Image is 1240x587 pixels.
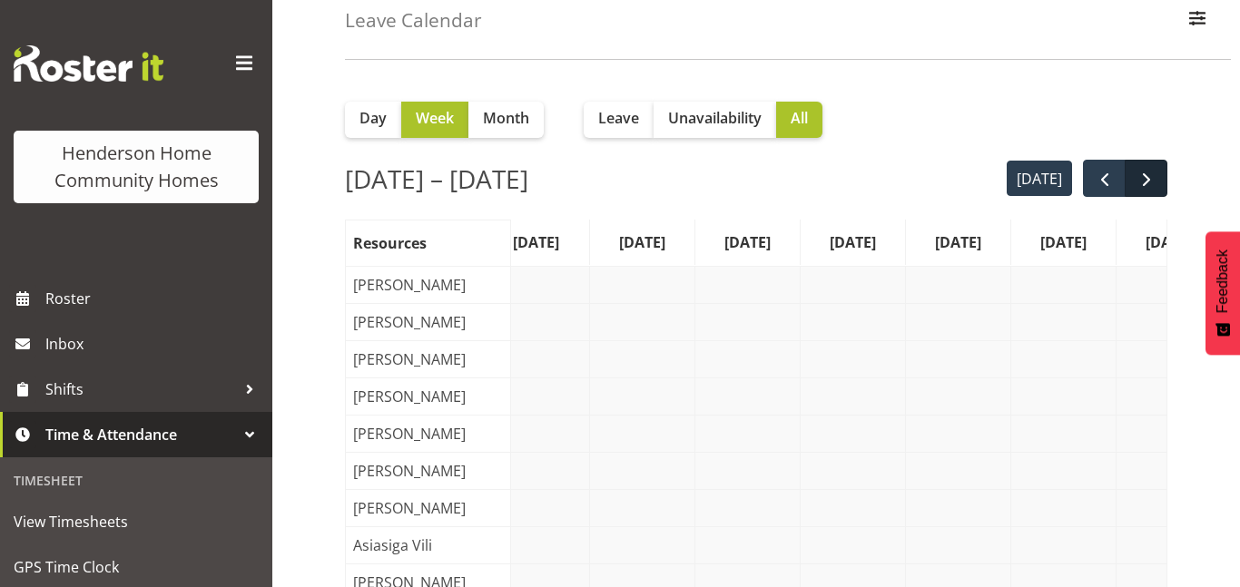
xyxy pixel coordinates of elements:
[1178,1,1216,41] button: Filter Employees
[668,107,762,129] span: Unavailability
[5,462,268,499] div: Timesheet
[1206,231,1240,355] button: Feedback - Show survey
[45,376,236,403] span: Shifts
[1142,231,1196,253] span: [DATE]
[1007,161,1073,196] button: [DATE]
[791,107,808,129] span: All
[345,160,528,198] h2: [DATE] – [DATE]
[1037,231,1090,253] span: [DATE]
[349,423,469,445] span: [PERSON_NAME]
[1083,160,1126,197] button: prev
[401,102,468,138] button: Week
[349,311,469,333] span: [PERSON_NAME]
[598,107,639,129] span: Leave
[468,102,544,138] button: Month
[45,285,263,312] span: Roster
[615,231,669,253] span: [DATE]
[14,45,163,82] img: Rosterit website logo
[584,102,654,138] button: Leave
[1215,249,1231,313] span: Feedback
[509,231,563,253] span: [DATE]
[45,421,236,448] span: Time & Attendance
[5,499,268,544] a: View Timesheets
[45,330,263,357] span: Inbox
[349,497,469,519] span: [PERSON_NAME]
[483,107,529,129] span: Month
[345,10,482,31] h4: Leave Calendar
[931,231,985,253] span: [DATE]
[349,348,469,370] span: [PERSON_NAME]
[14,553,259,581] span: GPS Time Clock
[349,534,436,556] span: Asiasiga Vili
[1125,160,1167,197] button: next
[349,460,469,482] span: [PERSON_NAME]
[721,231,774,253] span: [DATE]
[14,508,259,535] span: View Timesheets
[32,140,241,194] div: Henderson Home Community Homes
[359,107,387,129] span: Day
[654,102,776,138] button: Unavailability
[416,107,454,129] span: Week
[349,232,430,254] span: Resources
[349,386,469,407] span: [PERSON_NAME]
[776,102,822,138] button: All
[826,231,880,253] span: [DATE]
[349,274,469,296] span: [PERSON_NAME]
[345,102,401,138] button: Day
